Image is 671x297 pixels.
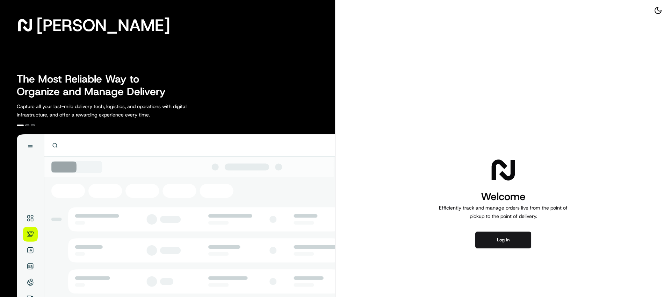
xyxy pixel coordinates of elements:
p: Capture all your last-mile delivery tech, logistics, and operations with digital infrastructure, ... [17,102,218,119]
h2: The Most Reliable Way to Organize and Manage Delivery [17,73,173,98]
h1: Welcome [436,190,570,204]
p: Efficiently track and manage orders live from the point of pickup to the point of delivery. [436,204,570,220]
button: Log in [475,232,531,248]
span: [PERSON_NAME] [36,18,170,32]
